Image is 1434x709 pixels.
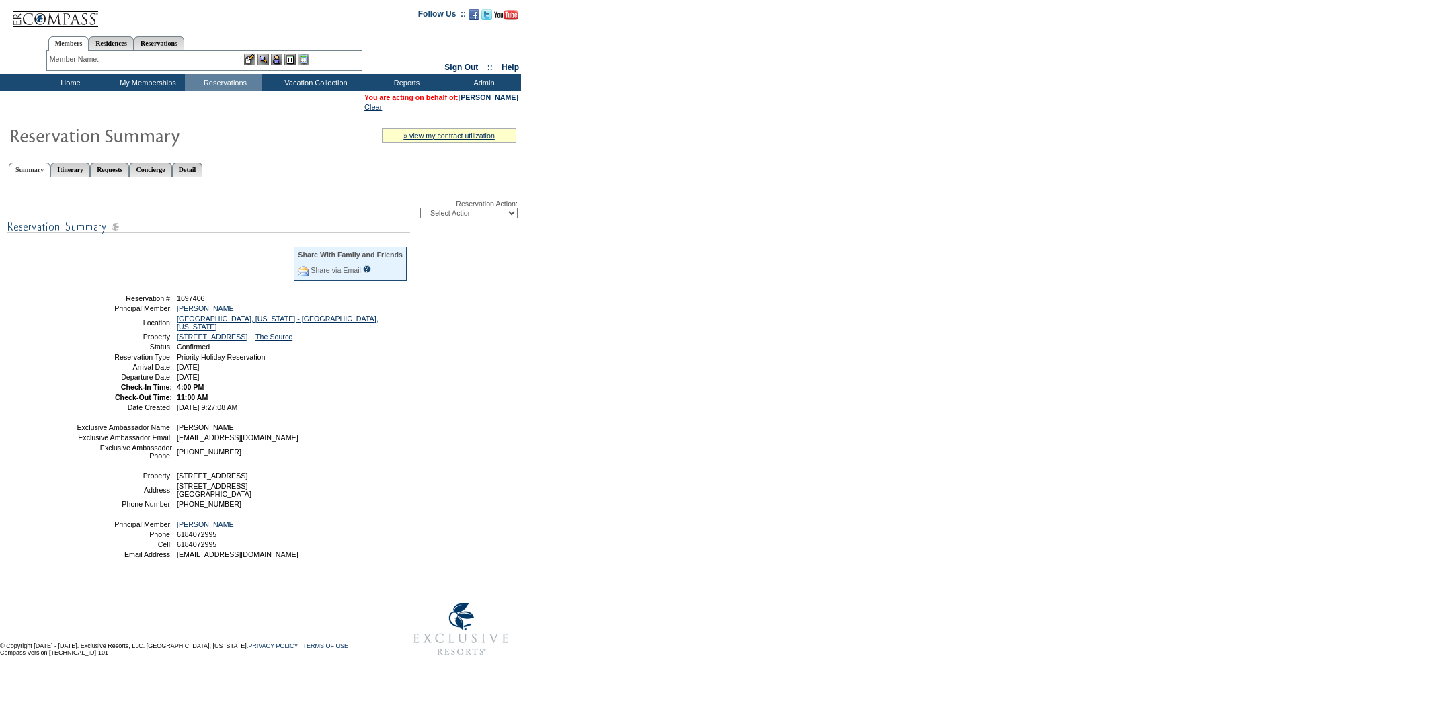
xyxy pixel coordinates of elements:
[177,500,241,508] span: [PHONE_NUMBER]
[271,54,282,65] img: Impersonate
[459,93,518,101] a: [PERSON_NAME]
[177,304,236,312] a: [PERSON_NAME]
[76,444,172,460] td: Exclusive Ambassador Phone:
[177,433,298,442] span: [EMAIL_ADDRESS][DOMAIN_NAME]
[366,74,444,91] td: Reports
[502,62,519,72] a: Help
[76,423,172,431] td: Exclusive Ambassador Name:
[403,132,495,140] a: » view my contract utilization
[50,163,90,177] a: Itinerary
[469,13,479,22] a: Become our fan on Facebook
[177,550,298,558] span: [EMAIL_ADDRESS][DOMAIN_NAME]
[364,93,518,101] span: You are acting on behalf of:
[76,304,172,312] td: Principal Member:
[115,393,172,401] strong: Check-Out Time:
[363,265,371,273] input: What is this?
[255,333,292,341] a: The Source
[76,353,172,361] td: Reservation Type:
[303,642,349,649] a: TERMS OF USE
[244,54,255,65] img: b_edit.gif
[185,74,262,91] td: Reservations
[177,472,247,480] span: [STREET_ADDRESS]
[9,122,278,149] img: Reservaton Summary
[481,9,492,20] img: Follow us on Twitter
[7,200,518,218] div: Reservation Action:
[481,13,492,22] a: Follow us on Twitter
[257,54,269,65] img: View
[172,163,203,177] a: Detail
[76,540,172,548] td: Cell:
[76,433,172,442] td: Exclusive Ambassador Email:
[177,530,216,538] span: 6184072995
[30,74,108,91] td: Home
[177,333,247,341] a: [STREET_ADDRESS]
[177,373,200,381] span: [DATE]
[494,13,518,22] a: Subscribe to our YouTube Channel
[76,343,172,351] td: Status:
[76,403,172,411] td: Date Created:
[76,472,172,480] td: Property:
[76,550,172,558] td: Email Address:
[89,36,134,50] a: Residences
[9,163,50,177] a: Summary
[494,10,518,20] img: Subscribe to our YouTube Channel
[177,423,236,431] span: [PERSON_NAME]
[76,294,172,302] td: Reservation #:
[469,9,479,20] img: Become our fan on Facebook
[444,62,478,72] a: Sign Out
[418,8,466,24] td: Follow Us ::
[177,482,251,498] span: [STREET_ADDRESS] [GEOGRAPHIC_DATA]
[50,54,102,65] div: Member Name:
[76,530,172,538] td: Phone:
[108,74,185,91] td: My Memberships
[177,393,208,401] span: 11:00 AM
[48,36,89,51] a: Members
[129,163,171,177] a: Concierge
[177,383,204,391] span: 4:00 PM
[76,315,172,331] td: Location:
[177,363,200,371] span: [DATE]
[134,36,184,50] a: Reservations
[177,294,205,302] span: 1697406
[177,540,216,548] span: 6184072995
[90,163,129,177] a: Requests
[177,315,379,331] a: [GEOGRAPHIC_DATA], [US_STATE] - [GEOGRAPHIC_DATA], [US_STATE]
[311,266,361,274] a: Share via Email
[248,642,298,649] a: PRIVACY POLICY
[76,333,172,341] td: Property:
[7,218,410,235] img: subTtlResSummary.gif
[76,363,172,371] td: Arrival Date:
[262,74,366,91] td: Vacation Collection
[76,373,172,381] td: Departure Date:
[76,500,172,508] td: Phone Number:
[76,520,172,528] td: Principal Member:
[76,482,172,498] td: Address:
[177,353,265,361] span: Priority Holiday Reservation
[284,54,296,65] img: Reservations
[298,54,309,65] img: b_calculator.gif
[177,403,237,411] span: [DATE] 9:27:08 AM
[177,448,241,456] span: [PHONE_NUMBER]
[177,520,236,528] a: [PERSON_NAME]
[401,595,521,663] img: Exclusive Resorts
[177,343,210,351] span: Confirmed
[121,383,172,391] strong: Check-In Time:
[444,74,521,91] td: Admin
[364,103,382,111] a: Clear
[298,251,403,259] div: Share With Family and Friends
[487,62,493,72] span: ::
